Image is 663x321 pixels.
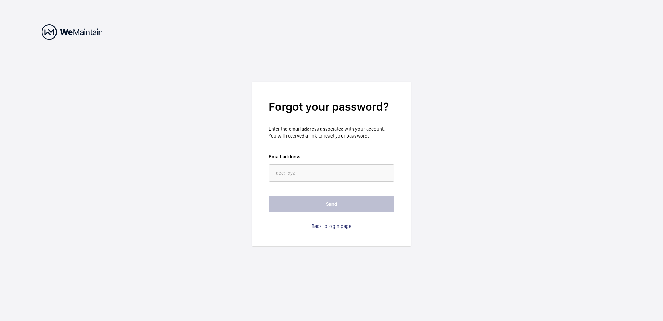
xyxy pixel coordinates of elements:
[269,99,394,115] h2: Forgot your password?
[269,196,394,212] button: Send
[312,223,351,230] a: Back to login page
[269,164,394,182] input: abc@xyz
[269,153,394,160] label: Email address
[269,125,394,139] p: Enter the email address associated with your account. You will received a link to reset your pass...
